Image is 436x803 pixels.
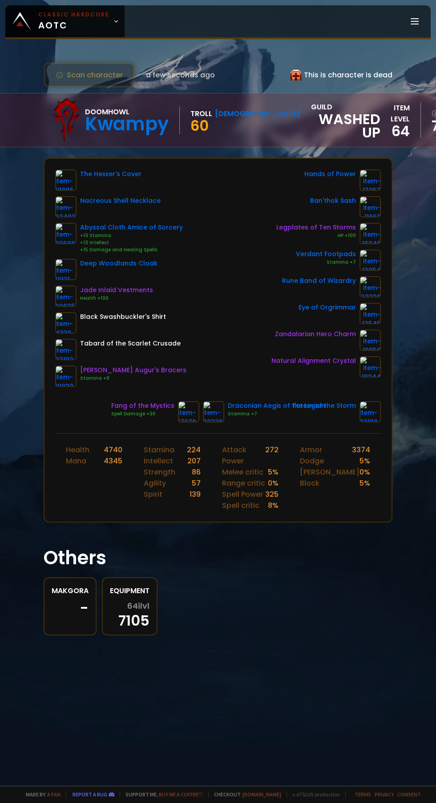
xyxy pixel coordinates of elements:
div: +15 Damage and Healing Spells [80,246,183,253]
div: Zandalarian Hero Charm [275,329,356,339]
div: Stamina +9 [80,375,186,382]
div: 64 [380,124,410,138]
div: Range critic [222,478,265,489]
div: Totem of the Storm [292,401,356,410]
a: Equipment64ilvl7105 [102,577,157,635]
h1: Others [44,544,392,572]
div: 8 % [268,500,279,511]
div: Intellect [144,455,173,466]
a: a fan [47,791,61,798]
div: Eye of Orgrimmar [299,303,356,312]
div: Equipment [110,585,149,596]
button: Scan character [44,62,135,88]
a: Buy me a coffee [159,791,203,798]
img: item-13253 [359,169,381,191]
div: Stamina +7 [228,410,325,418]
img: item-17070 [178,401,199,422]
img: item-22336 [203,401,224,422]
div: 5 % [359,455,370,466]
img: item-19344 [359,356,381,377]
div: +13 Stamina [80,232,183,239]
img: item-19950 [359,329,381,351]
img: item-19121 [55,259,77,280]
div: Stamina [144,444,174,455]
a: Classic HardcoreAOTC [5,5,125,37]
img: item-16946 [359,223,381,244]
div: Melee critic [222,466,263,478]
div: 4740 [104,444,122,455]
div: Block [300,478,319,489]
div: item level [380,102,410,124]
span: Support me, [120,791,203,798]
div: Draconian Aegis of the Legion [228,401,325,410]
div: - [52,602,89,615]
div: guild [311,101,380,139]
div: 5 % [268,466,279,478]
span: AOTC [38,11,109,32]
div: 0 % [359,466,370,478]
div: Attack Power [222,444,265,466]
span: Made by [20,791,61,798]
div: [PERSON_NAME] [300,466,359,478]
span: Checkout [208,791,281,798]
img: item-11662 [359,196,381,217]
img: item-23192 [55,339,77,360]
div: +13 Intellect [80,239,183,246]
div: Tabard of the Scarlet Crusade [80,339,181,348]
div: Abyssal Cloth Amice of Sorcery [80,223,183,232]
a: Consent [397,791,421,798]
div: Makgora [52,585,89,596]
div: 207 [187,455,201,466]
div: 7105 [110,602,149,627]
div: Stamina +7 [296,259,356,266]
div: Jade Inlaid Vestments [80,285,153,295]
span: 64 ilvl [127,602,149,610]
div: Verdant Footpads [296,249,356,259]
div: HP +100 [276,232,356,239]
div: Health [66,444,89,455]
div: Doomhowl [85,106,169,117]
span: 60 [190,116,209,136]
div: Health +100 [80,295,153,302]
div: Natural Alignment Crystal [271,356,356,365]
div: Kwampy [85,117,169,131]
a: Terms [355,791,371,798]
div: Spell Power [222,489,263,500]
div: 224 [187,444,201,455]
div: 272 [265,444,279,466]
div: Strength [144,466,175,478]
a: Report a bug [73,791,107,798]
div: 3374 [352,444,370,455]
img: item-20635 [55,285,77,307]
img: item-22403 [55,196,77,217]
div: 139 [190,489,201,500]
div: Ban'thok Sash [310,196,356,205]
div: 5 % [359,478,370,489]
img: item-19830 [55,365,77,387]
div: Nacreous Shell Necklace [80,196,161,205]
div: Hands of Power [304,169,356,179]
div: 325 [265,489,279,500]
div: Legplates of Ten Storms [276,223,356,232]
img: item-23199 [359,401,381,422]
div: 0 % [268,478,279,489]
div: Armor [300,444,322,455]
div: This is character is dead [291,69,392,80]
div: 4345 [104,455,122,466]
img: item-12545 [359,303,381,324]
div: Rune Band of Wizardry [282,276,356,285]
div: 86 [192,466,201,478]
div: The Hexxer's Cover [80,169,141,179]
div: Troll [190,108,212,119]
div: Dodge [300,455,324,466]
img: item-4336 [55,312,77,333]
a: Makgora- [44,577,97,635]
a: [DOMAIN_NAME] [242,791,281,798]
div: Black Swashbuckler's Shirt [80,312,166,321]
div: 57 [192,478,201,489]
img: item-22339 [359,276,381,297]
img: item-19886 [55,169,77,191]
span: Washed Up [311,112,380,139]
span: a few seconds ago [146,69,215,80]
img: item-20686 [55,223,77,244]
